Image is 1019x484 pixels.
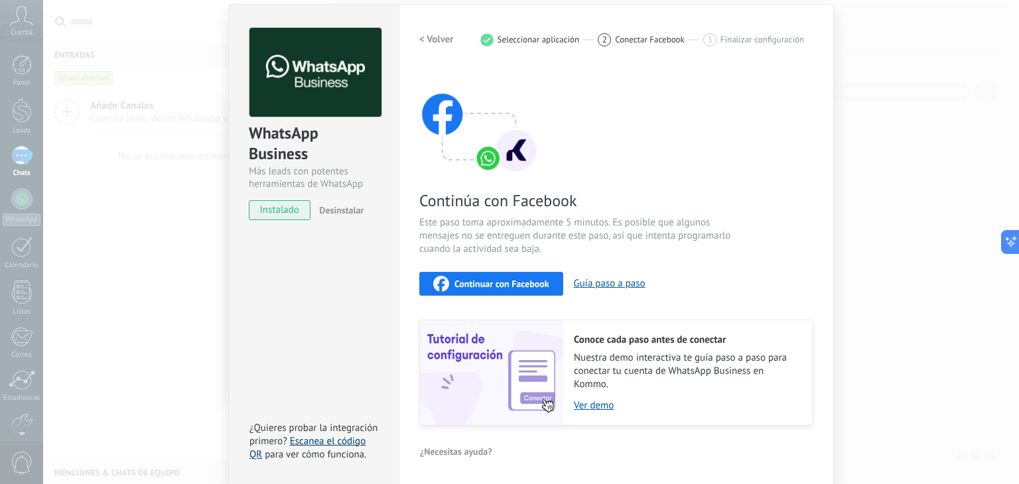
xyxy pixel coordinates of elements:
button: < Volver [419,28,454,52]
span: Continúa con Facebook [419,190,735,211]
img: logo_main.png [249,28,381,117]
a: Ver demo [574,399,799,412]
span: para ver cómo funciona. [265,448,366,461]
span: Seleccionar aplicación [498,34,580,44]
button: ¿Necesitas ayuda? [419,442,493,461]
span: Este paso toma aproximadamente 5 minutos. Es posible que algunos mensajes no se entreguen durante... [419,216,735,256]
span: Desinstalar [319,204,364,216]
span: Continuar con Facebook [454,279,549,288]
button: Guía paso a paso [574,277,645,290]
button: Continuar con Facebook [419,272,563,296]
span: instalado [249,200,310,220]
span: Conectar Facebook [615,34,685,44]
span: ¿Necesitas ayuda? [420,447,492,456]
h2: < Volver [419,33,454,46]
h2: Conoce cada paso antes de conectar [574,333,799,346]
div: WhatsApp Business [249,123,379,165]
a: Escanea el código QR [249,435,366,461]
span: 3 [707,34,712,45]
div: Más leads con potentes herramientas de WhatsApp [249,165,379,190]
span: ¿Quieres probar la integración primero? [249,422,378,448]
img: connect with facebook [419,68,539,174]
button: Desinstalar [314,200,364,220]
span: Finalizar configuración [720,34,804,44]
span: Nuestra demo interactiva te guía paso a paso para conectar tu cuenta de WhatsApp Business en Kommo. [574,351,799,391]
span: 2 [602,34,607,45]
